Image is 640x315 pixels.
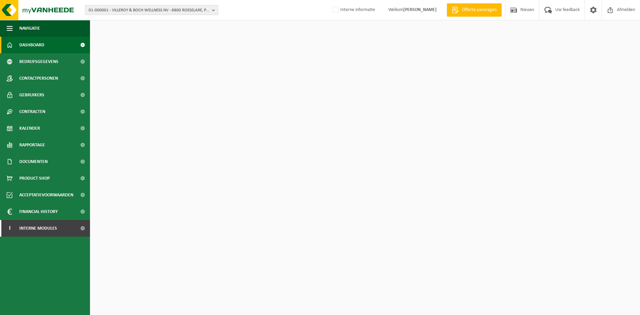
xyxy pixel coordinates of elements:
[19,103,45,120] span: Contracten
[19,120,40,137] span: Kalender
[19,87,44,103] span: Gebruikers
[19,53,58,70] span: Bedrijfsgegevens
[7,220,13,237] span: I
[19,187,73,203] span: Acceptatievoorwaarden
[19,170,50,187] span: Product Shop
[19,220,57,237] span: Interne modules
[19,203,58,220] span: Financial History
[403,7,437,12] strong: [PERSON_NAME]
[19,70,58,87] span: Contactpersonen
[447,3,502,17] a: Offerte aanvragen
[19,37,44,53] span: Dashboard
[19,137,45,153] span: Rapportage
[19,20,40,37] span: Navigatie
[89,5,209,15] span: 01-000001 - VILLEROY & BOCH WELLNESS NV - 8800 ROESELARE, POPULIERSTRAAT 1
[85,5,218,15] button: 01-000001 - VILLEROY & BOCH WELLNESS NV - 8800 ROESELARE, POPULIERSTRAAT 1
[331,5,375,15] label: Interne informatie
[460,7,498,13] span: Offerte aanvragen
[19,153,48,170] span: Documenten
